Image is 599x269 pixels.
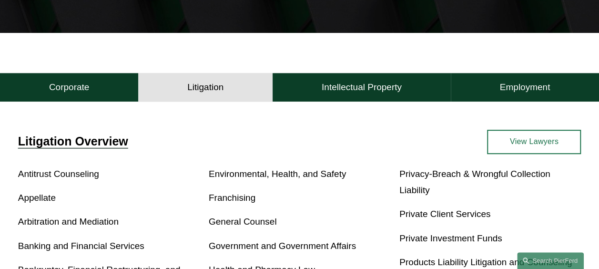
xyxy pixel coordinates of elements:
a: Banking and Financial Services [18,241,144,251]
h4: Litigation [187,82,223,93]
a: Antitrust Counseling [18,169,99,179]
a: Privacy-Breach & Wrongful Collection Liability [399,169,550,195]
h4: Intellectual Property [322,82,402,93]
a: Environmental, Health, and Safety [209,169,346,179]
a: Private Client Services [399,209,490,219]
a: General Counsel [209,217,277,227]
a: Products Liability Litigation and Counseling [399,257,572,267]
a: Franchising [209,193,255,203]
a: Litigation Overview [18,134,128,148]
h4: Corporate [49,82,90,93]
a: Government and Government Affairs [209,241,356,251]
a: Search this site [517,252,584,269]
a: Appellate [18,193,56,203]
a: Arbitration and Mediation [18,217,119,227]
a: Private Investment Funds [399,233,502,243]
a: View Lawyers [487,130,581,154]
h4: Employment [500,82,550,93]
